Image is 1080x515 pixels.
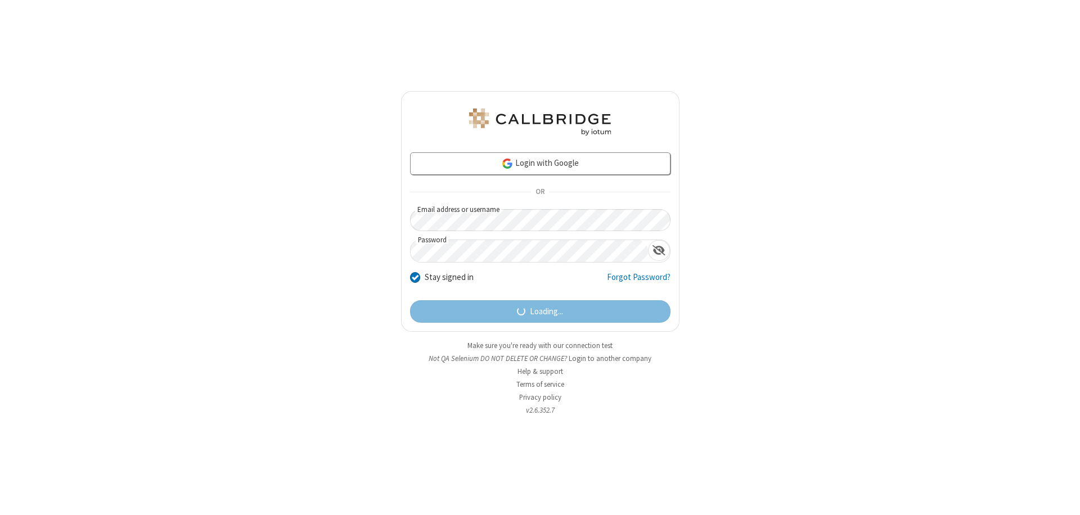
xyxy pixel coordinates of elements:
button: Login to another company [569,353,651,364]
a: Login with Google [410,152,670,175]
img: google-icon.png [501,157,514,170]
li: v2.6.352.7 [401,405,679,415]
input: Password [411,240,648,262]
li: Not QA Selenium DO NOT DELETE OR CHANGE? [401,353,679,364]
a: Privacy policy [519,392,561,402]
span: Loading... [530,305,563,318]
span: OR [531,184,549,200]
div: Show password [648,240,670,261]
label: Stay signed in [425,271,474,284]
img: QA Selenium DO NOT DELETE OR CHANGE [467,109,613,135]
a: Help & support [517,367,563,376]
input: Email address or username [410,209,670,231]
a: Terms of service [516,380,564,389]
a: Make sure you're ready with our connection test [467,341,613,350]
a: Forgot Password? [607,271,670,292]
button: Loading... [410,300,670,323]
